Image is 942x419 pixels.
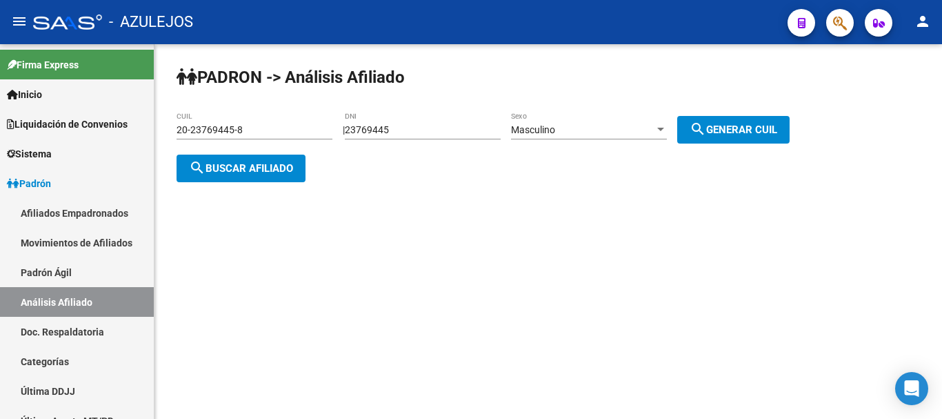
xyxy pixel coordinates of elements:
[7,146,52,162] span: Sistema
[895,372,928,405] div: Open Intercom Messenger
[7,176,51,191] span: Padrón
[177,155,305,182] button: Buscar afiliado
[690,121,706,137] mat-icon: search
[7,57,79,72] span: Firma Express
[677,116,790,144] button: Generar CUIL
[189,159,206,176] mat-icon: search
[7,87,42,102] span: Inicio
[177,68,405,87] strong: PADRON -> Análisis Afiliado
[914,13,931,30] mat-icon: person
[189,162,293,175] span: Buscar afiliado
[343,124,800,135] div: |
[109,7,193,37] span: - AZULEJOS
[7,117,128,132] span: Liquidación de Convenios
[11,13,28,30] mat-icon: menu
[511,124,555,135] span: Masculino
[690,124,777,136] span: Generar CUIL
